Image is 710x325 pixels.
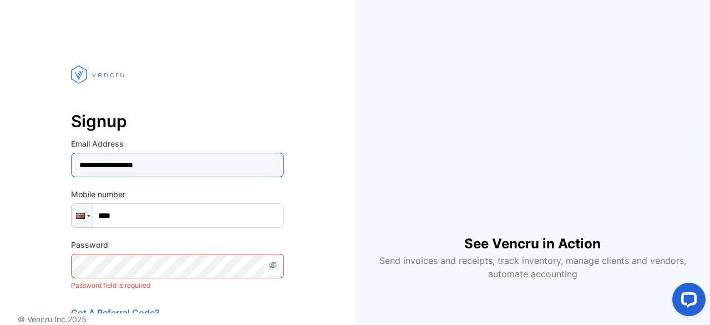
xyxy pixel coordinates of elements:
[71,44,126,104] img: vencru logo
[71,239,284,251] label: Password
[71,138,284,149] label: Email Address
[71,188,284,200] label: Mobile number
[373,254,692,281] p: Send invoices and receipts, track inventory, manage clients and vendors, automate accounting
[71,306,284,319] p: Got A Referral Code?
[72,204,93,227] div: Kenya: + 254
[663,278,710,325] iframe: LiveChat chat widget
[390,44,674,216] iframe: YouTube video player
[464,216,601,254] h1: See Vencru in Action
[71,108,284,134] p: Signup
[71,278,284,293] p: Password field is required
